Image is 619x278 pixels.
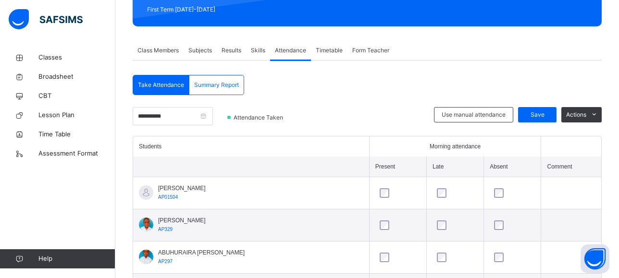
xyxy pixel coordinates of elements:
[541,157,601,177] th: Comment
[38,130,115,139] span: Time Table
[581,244,609,273] button: Open asap
[525,110,549,119] span: Save
[137,46,179,55] span: Class Members
[38,149,115,158] span: Assessment Format
[158,194,178,200] span: AP01504
[352,46,389,55] span: Form Teacher
[38,110,115,120] span: Lesson Plan
[38,91,115,101] span: CBT
[430,142,481,151] span: Morning attendance
[188,46,212,55] span: Subjects
[484,157,541,177] th: Absent
[275,46,306,55] span: Attendance
[38,53,115,62] span: Classes
[566,110,586,119] span: Actions
[194,81,239,89] span: Summary Report
[158,259,173,264] span: AP297
[158,227,173,232] span: AP329
[233,113,286,122] span: Attendance Taken
[251,46,265,55] span: Skills
[38,72,115,82] span: Broadsheet
[133,136,369,157] th: Students
[427,157,484,177] th: Late
[316,46,343,55] span: Timetable
[38,254,115,264] span: Help
[158,184,206,193] span: [PERSON_NAME]
[158,216,206,225] span: [PERSON_NAME]
[9,9,83,29] img: safsims
[138,81,184,89] span: Take Attendance
[442,110,506,119] span: Use manual attendance
[158,248,245,257] span: ABUHURAIRA [PERSON_NAME]
[369,157,426,177] th: Present
[222,46,241,55] span: Results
